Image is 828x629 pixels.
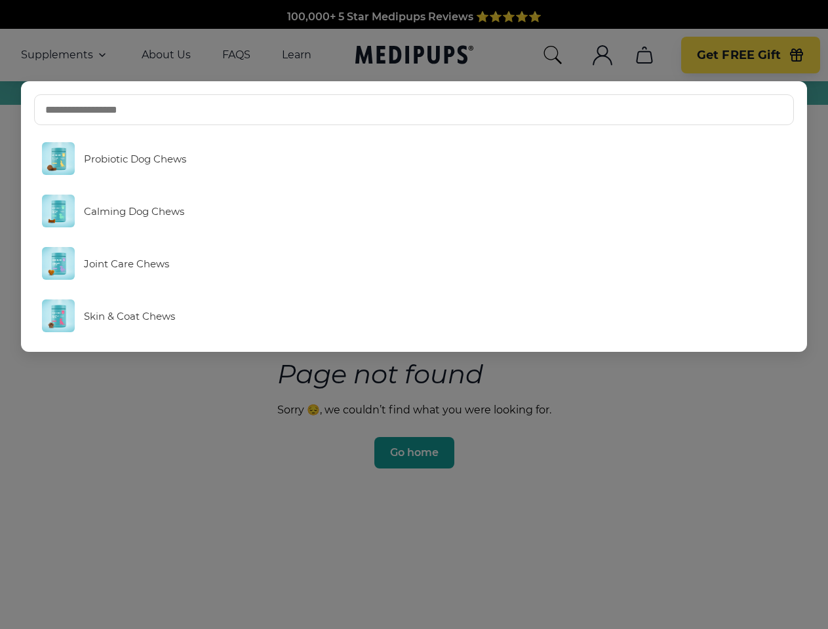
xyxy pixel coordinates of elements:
[42,142,75,175] img: Probiotic Dog Chews
[42,195,75,227] img: Calming Dog Chews
[34,293,795,339] a: Skin & Coat Chews
[42,299,75,332] img: Skin & Coat Chews
[84,310,175,322] span: Skin & Coat Chews
[34,240,795,286] a: Joint Care Chews
[34,136,795,181] a: Probiotic Dog Chews
[34,188,795,234] a: Calming Dog Chews
[84,257,169,270] span: Joint Care Chews
[84,153,186,165] span: Probiotic Dog Chews
[84,205,184,218] span: Calming Dog Chews
[42,247,75,280] img: Joint Care Chews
